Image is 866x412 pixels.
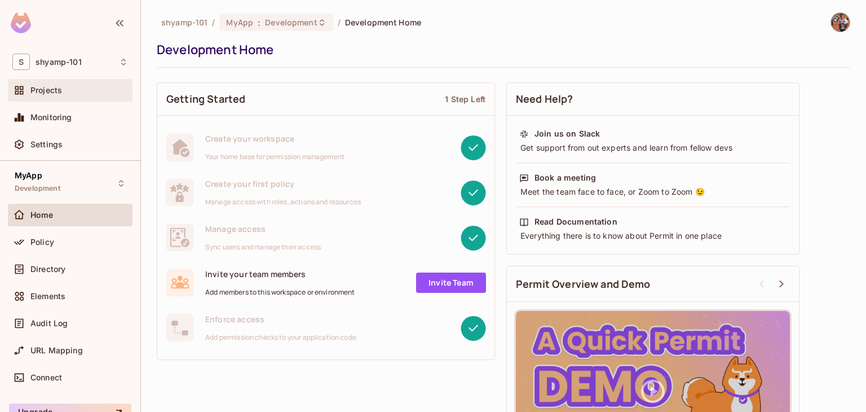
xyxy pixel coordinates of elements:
[30,113,72,122] span: Monitoring
[519,230,787,242] div: Everything there is to know about Permit in one place
[212,17,215,28] li: /
[205,333,356,342] span: Add permission checks to your application code
[519,186,787,198] div: Meet the team face to face, or Zoom to Zoom 😉
[338,17,341,28] li: /
[15,171,42,180] span: MyApp
[416,273,486,293] a: Invite Team
[205,133,344,144] span: Create your workspace
[205,314,356,325] span: Enforce access
[205,269,355,279] span: Invite your team members
[519,142,787,154] div: Get support from out experts and learn from fellow devs
[30,238,54,247] span: Policy
[161,17,207,28] span: the active workspace
[30,140,63,149] span: Settings
[15,184,60,193] span: Development
[516,92,573,106] span: Need Help?
[831,13,850,32] img: shyam pareek
[534,216,617,227] div: Read Documentation
[205,243,321,252] span: Sync users and manage their access
[205,223,321,234] span: Manage access
[36,58,82,67] span: Workspace: shyamp-101
[30,346,83,355] span: URL Mapping
[166,92,245,106] span: Getting Started
[265,17,317,28] span: Development
[157,41,845,58] div: Development Home
[516,277,651,291] span: Permit Overview and Demo
[205,152,344,161] span: Your home base for permission management
[12,54,30,70] span: S
[30,211,54,220] span: Home
[30,319,68,328] span: Audit Log
[30,86,62,95] span: Projects
[11,12,31,33] img: SReyMgAAAABJRU5ErkJggg==
[534,128,600,139] div: Join us on Slack
[205,288,355,297] span: Add members to this workspace or environment
[226,17,253,28] span: MyApp
[30,292,65,301] span: Elements
[445,94,485,104] div: 1 Step Left
[30,373,62,382] span: Connect
[30,265,65,274] span: Directory
[205,198,361,207] span: Manage access with roles, actions and resources
[257,18,261,27] span: :
[205,178,361,189] span: Create your first policy
[534,172,596,183] div: Book a meeting
[345,17,421,28] span: Development Home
